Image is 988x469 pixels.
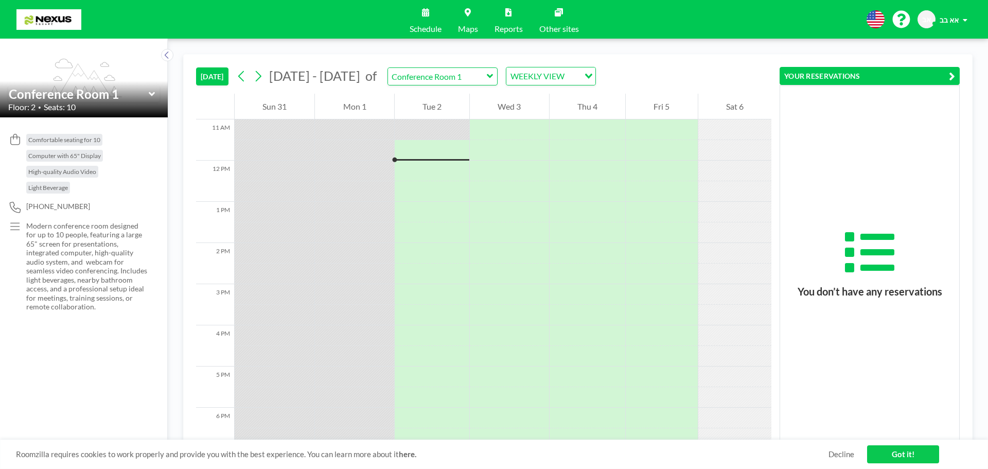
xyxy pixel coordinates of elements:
span: Other sites [539,25,579,33]
span: • [38,104,41,111]
span: Schedule [410,25,442,33]
a: Got it! [867,445,939,463]
span: Comfortable seating for 10 [28,136,100,144]
div: Tue 2 [395,94,469,119]
div: 12 PM [196,161,234,202]
span: WEEKLY VIEW [508,70,567,83]
span: Floor: 2 [8,102,36,112]
span: Maps [458,25,478,33]
p: Modern conference room designed for up to 10 people, featuring a large 65" screen for presentatio... [26,221,147,311]
div: Wed 3 [470,94,549,119]
span: אב [922,15,931,24]
div: 2 PM [196,243,234,284]
img: organization-logo [16,9,81,30]
div: Mon 1 [315,94,394,119]
span: Seats: 10 [44,102,76,112]
span: Roomzilla requires cookies to work properly and provide you with the best experience. You can lea... [16,449,828,459]
div: Thu 4 [550,94,625,119]
div: 5 PM [196,367,234,408]
div: Sat 6 [698,94,771,119]
div: 1 PM [196,202,234,243]
a: here. [399,449,416,459]
div: 4 PM [196,325,234,367]
input: Conference Room 1 [9,86,149,101]
a: Decline [828,449,854,459]
div: Sun 31 [235,94,314,119]
input: Search for option [568,70,578,83]
button: [DATE] [196,67,228,85]
span: אא בב [940,15,959,24]
div: Search for option [506,67,595,85]
h3: You don’t have any reservations [780,285,959,298]
span: Light Beverage [28,184,68,192]
input: Conference Room 1 [388,68,487,85]
span: of [365,68,377,84]
div: 3 PM [196,284,234,325]
span: [DATE] - [DATE] [269,68,360,83]
span: [PHONE_NUMBER] [26,202,90,211]
button: YOUR RESERVATIONS [780,67,960,85]
div: 11 AM [196,119,234,161]
span: Computer with 65" Display [28,152,101,160]
div: Fri 5 [626,94,697,119]
span: High-quality Audio Video [28,168,96,176]
div: 6 PM [196,408,234,449]
span: Reports [495,25,523,33]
